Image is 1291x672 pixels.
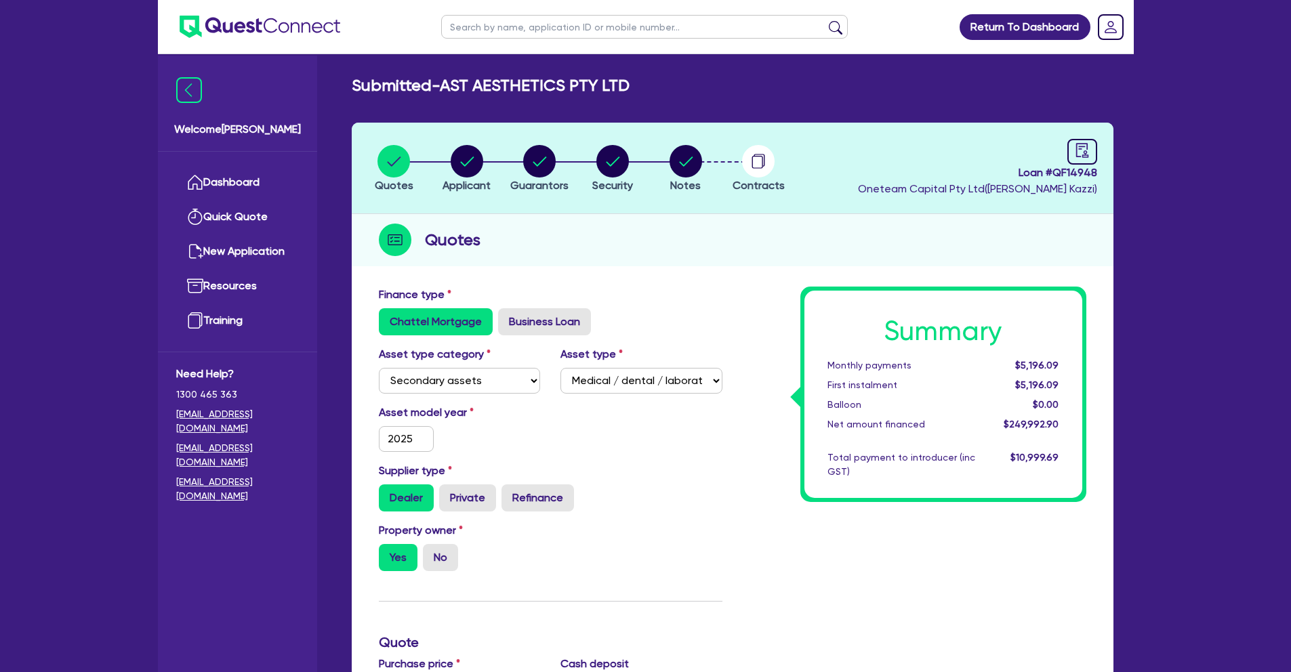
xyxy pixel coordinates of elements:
[439,484,496,511] label: Private
[817,450,985,479] div: Total payment to introducer (inc GST)
[187,209,203,225] img: quick-quote
[187,278,203,294] img: resources
[176,387,299,402] span: 1300 465 363
[733,179,785,192] span: Contracts
[379,634,722,650] h3: Quote
[374,144,414,194] button: Quotes
[176,269,299,303] a: Resources
[1010,452,1059,463] span: $10,999.69
[442,144,491,194] button: Applicant
[379,346,491,362] label: Asset type category
[560,346,623,362] label: Asset type
[369,404,551,421] label: Asset model year
[379,463,452,479] label: Supplier type
[352,76,630,96] h2: Submitted - AST AESTHETICS PTY LTD
[176,234,299,269] a: New Application
[501,484,574,511] label: Refinance
[423,544,458,571] label: No
[176,303,299,338] a: Training
[379,484,434,511] label: Dealer
[180,16,340,38] img: quest-connect-logo-blue
[379,656,460,672] label: Purchase price
[176,77,202,103] img: icon-menu-close
[858,182,1097,195] span: Oneteam Capital Pty Ltd ( [PERSON_NAME] Kazzi )
[379,308,493,335] label: Chattel Mortgage
[1015,379,1059,390] span: $5,196.09
[379,287,451,303] label: Finance type
[592,179,633,192] span: Security
[827,315,1059,348] h1: Summary
[669,144,703,194] button: Notes
[1033,399,1059,410] span: $0.00
[1067,139,1097,165] a: audit
[187,312,203,329] img: training
[510,144,569,194] button: Guarantors
[817,378,985,392] div: First instalment
[817,398,985,412] div: Balloon
[817,417,985,432] div: Net amount financed
[187,243,203,259] img: new-application
[176,441,299,469] a: [EMAIL_ADDRESS][DOMAIN_NAME]
[379,224,411,256] img: step-icon
[498,308,591,335] label: Business Loan
[176,165,299,200] a: Dashboard
[817,358,985,373] div: Monthly payments
[443,179,491,192] span: Applicant
[1004,419,1059,429] span: $249,992.90
[176,200,299,234] a: Quick Quote
[1015,360,1059,371] span: $5,196.09
[379,522,463,539] label: Property owner
[960,14,1090,40] a: Return To Dashboard
[379,544,417,571] label: Yes
[176,407,299,436] a: [EMAIL_ADDRESS][DOMAIN_NAME]
[592,144,634,194] button: Security
[174,121,301,138] span: Welcome [PERSON_NAME]
[441,15,848,39] input: Search by name, application ID or mobile number...
[425,228,480,252] h2: Quotes
[1075,143,1090,158] span: audit
[560,656,629,672] label: Cash deposit
[858,165,1097,181] span: Loan # QF14948
[732,144,785,194] button: Contracts
[176,475,299,503] a: [EMAIL_ADDRESS][DOMAIN_NAME]
[510,179,569,192] span: Guarantors
[1093,9,1128,45] a: Dropdown toggle
[375,179,413,192] span: Quotes
[176,366,299,382] span: Need Help?
[670,179,701,192] span: Notes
